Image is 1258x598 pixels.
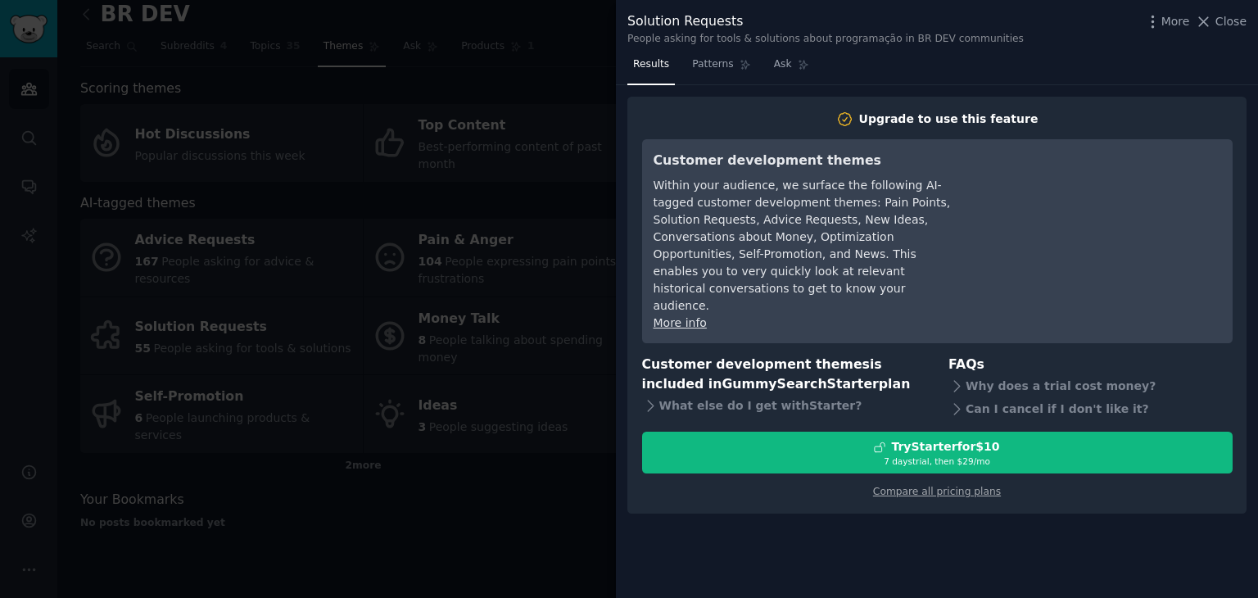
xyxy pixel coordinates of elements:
button: Close [1195,13,1247,30]
a: More info [654,316,707,329]
a: Results [627,52,675,85]
div: 7 days trial, then $ 29 /mo [643,455,1232,467]
h3: Customer development themes [654,151,953,171]
button: More [1144,13,1190,30]
span: Ask [774,57,792,72]
div: Within your audience, we surface the following AI-tagged customer development themes: Pain Points... [654,177,953,315]
h3: FAQs [948,355,1233,375]
a: Patterns [686,52,756,85]
a: Compare all pricing plans [873,486,1001,497]
button: TryStarterfor$107 daystrial, then $29/mo [642,432,1233,473]
div: Upgrade to use this feature [859,111,1039,128]
iframe: YouTube video player [975,151,1221,274]
a: Ask [768,52,815,85]
div: People asking for tools & solutions about programação in BR DEV communities [627,32,1024,47]
span: More [1161,13,1190,30]
span: Close [1215,13,1247,30]
span: GummySearch Starter [722,376,878,392]
span: Results [633,57,669,72]
span: Patterns [692,57,733,72]
div: Solution Requests [627,11,1024,32]
div: Try Starter for $10 [891,438,999,455]
h3: Customer development themes is included in plan [642,355,926,395]
div: Can I cancel if I don't like it? [948,397,1233,420]
div: What else do I get with Starter ? [642,395,926,418]
div: Why does a trial cost money? [948,374,1233,397]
